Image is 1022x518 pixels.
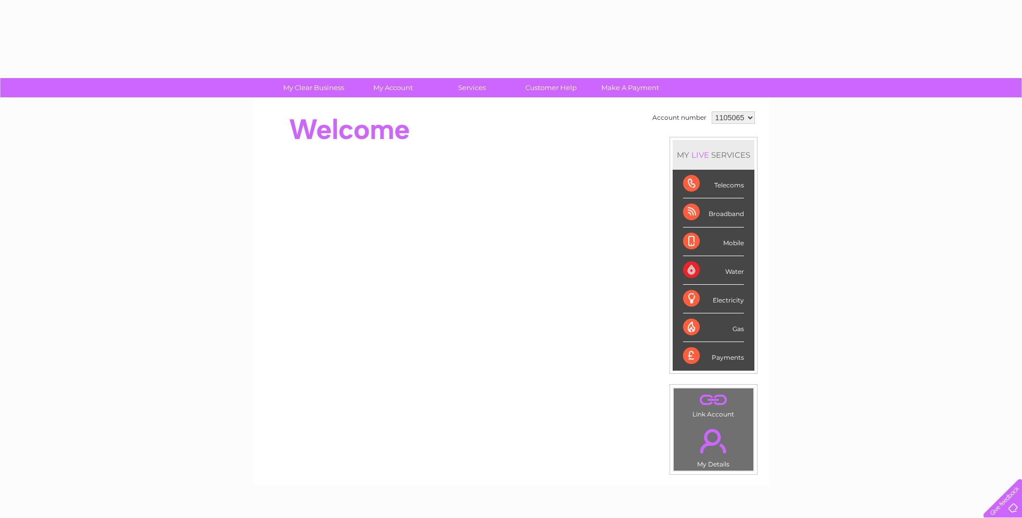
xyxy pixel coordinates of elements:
td: Link Account [673,388,754,421]
div: MY SERVICES [673,140,754,170]
a: Services [429,78,515,97]
div: Broadband [683,198,744,227]
td: My Details [673,420,754,471]
a: My Account [350,78,436,97]
a: . [676,423,751,459]
a: My Clear Business [271,78,357,97]
div: Telecoms [683,170,744,198]
a: Customer Help [508,78,594,97]
div: Gas [683,313,744,342]
td: Account number [650,109,709,127]
div: Payments [683,342,744,370]
a: Make A Payment [587,78,673,97]
div: Mobile [683,228,744,256]
div: Water [683,256,744,285]
div: LIVE [689,150,711,160]
a: . [676,391,751,409]
div: Electricity [683,285,744,313]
